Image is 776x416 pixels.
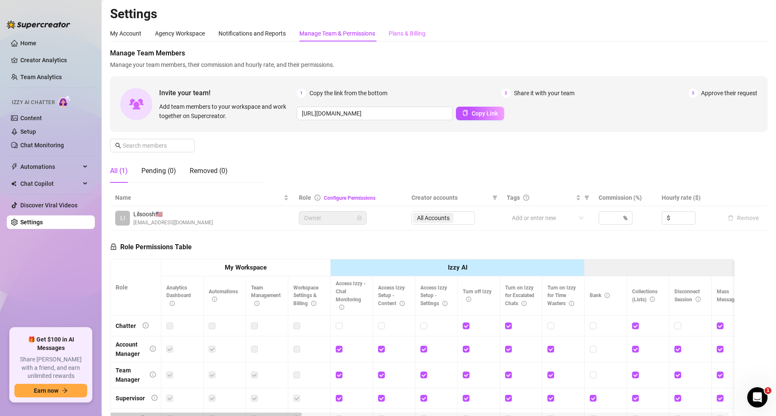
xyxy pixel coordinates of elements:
span: 3 [688,88,698,98]
span: Copy Link [472,110,498,117]
img: AI Chatter [58,95,71,107]
span: filter [584,195,589,200]
span: Manage your team members, their commission and hourly rate, and their permissions. [110,60,768,69]
a: PayPro [44,143,64,150]
span: info-circle [170,301,175,306]
button: Start recording [54,277,61,284]
span: filter [491,191,499,204]
span: Turn on Izzy for Escalated Chats [505,285,534,307]
a: Discover Viral Videos [20,202,77,209]
span: Invite your team! [159,88,297,98]
span: 1 [297,88,306,98]
input: Search members [123,141,183,150]
div: Giselle says… [7,52,163,71]
span: info-circle [696,297,701,302]
span: Lilsoosh 🇺🇸 [133,209,213,219]
a: Configure Permissions [324,195,376,201]
img: Profile image for Giselle [39,53,48,61]
a: Team Analytics [20,74,62,80]
span: info-circle [569,301,574,306]
strong: My Workspace [225,264,267,271]
span: Add team members to your workspace and work together on Supercreator. [159,102,293,121]
div: Hey, thanks for reaching out. I checked and it looks like the payment was unsuccessful, which is ... [7,71,139,156]
button: Gif picker [40,277,47,284]
span: thunderbolt [11,163,18,170]
div: Pending (0) [141,166,176,176]
span: Disconnect Session [674,289,701,303]
div: Ok I did update it though last night is it still showing that did you try again? [30,171,163,198]
span: Access Izzy - Chat Monitoring [336,281,366,311]
div: Notifications and Reports [218,29,286,38]
span: 2 [501,88,511,98]
div: Agency Workspace [155,29,205,38]
div: Lilsoosh says… [7,198,163,260]
a: Setup [20,128,36,135]
span: Chat Copilot [20,177,80,190]
div: Team Manager [116,366,143,384]
h1: Giselle [41,4,64,11]
span: Analytics Dashboard [166,285,191,307]
span: [EMAIL_ADDRESS][DOMAIN_NAME] [133,219,213,227]
span: filter [583,191,591,204]
button: Earn nowarrow-right [14,384,87,397]
span: copy [462,110,468,116]
th: Name [110,190,294,206]
strong: Izzy AI [448,264,467,271]
span: 🎁 Get $100 in AI Messages [14,336,87,352]
div: I just contacted them and did last night too, I haven't received a response. Can you please grant... [30,198,163,250]
span: info-circle [150,346,156,352]
span: info-circle [152,395,157,401]
span: LI [120,213,125,223]
img: Profile image for Giselle [24,5,38,18]
span: Workspace Settings & Billing [293,285,318,307]
span: info-circle [522,301,527,306]
span: Manage Team Members [110,48,768,58]
span: info-circle [650,297,655,302]
a: Home [20,40,36,47]
a: Creator Analytics [20,53,88,67]
span: Tags [507,193,520,202]
a: Content [20,115,42,121]
span: Earn now [34,387,58,394]
span: Owner [304,212,362,224]
div: I just contacted them and did last night too, I haven't received a response. Can you please grant... [37,204,156,245]
button: Copy Link [456,107,504,120]
iframe: Intercom live chat [747,387,768,408]
b: Giselle [50,54,70,60]
span: Creator accounts [411,193,489,202]
textarea: Message… [7,259,162,274]
span: info-circle [605,293,610,298]
span: info-circle [339,305,344,310]
span: Approve their request [701,88,757,98]
th: Hourly rate ($) [657,190,719,206]
div: Close [149,3,164,19]
span: info-circle [315,195,320,201]
span: Copy the link from the bottom [309,88,387,98]
span: filter [492,195,497,200]
img: logo-BBDzfeDw.svg [7,20,70,29]
span: Automations [20,160,80,174]
button: Send a message… [145,274,159,287]
div: Giselle • 2h ago [14,157,55,163]
div: Giselle says… [7,71,163,171]
th: Role [110,259,161,316]
span: Turn off Izzy [463,289,492,303]
h2: Settings [110,6,768,22]
span: Collections (Lists) [632,289,657,303]
div: Ok I did update it though last night is it still showing that did you try again? [37,176,156,193]
a: Chat Monitoring [20,142,64,149]
span: Name [115,193,282,202]
span: Share it with your team [514,88,574,98]
span: Mass Message [717,289,746,303]
span: Automations [209,289,238,303]
span: info-circle [466,297,471,302]
span: info-circle [442,301,447,306]
span: Izzy AI Chatter [12,99,55,107]
span: Team Management [251,285,281,307]
span: info-circle [143,322,149,328]
div: Lilsoosh says… [7,171,163,198]
div: Account Manager [116,340,143,358]
th: Commission (%) [594,190,656,206]
span: question-circle [523,195,529,201]
button: Home [133,3,149,19]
